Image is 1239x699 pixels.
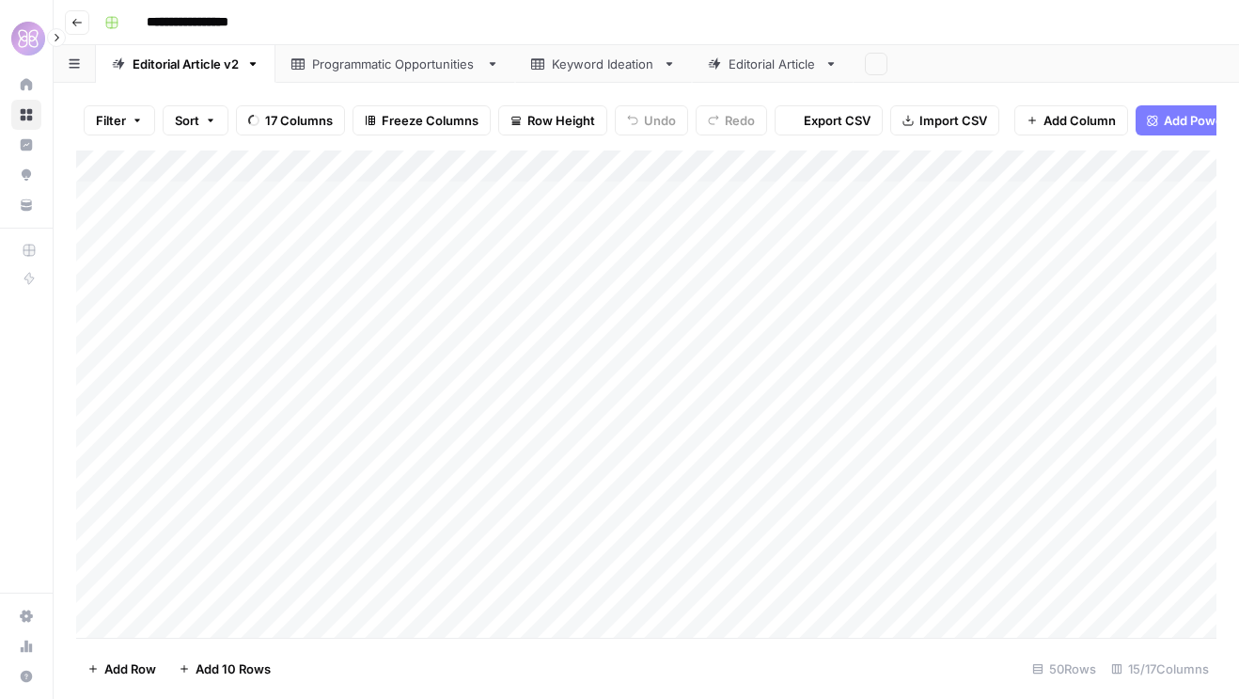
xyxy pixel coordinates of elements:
[725,111,755,130] span: Redo
[1025,654,1104,684] div: 50 Rows
[96,45,275,83] a: Editorial Article v2
[1043,111,1116,130] span: Add Column
[644,111,676,130] span: Undo
[498,105,607,135] button: Row Height
[196,659,271,678] span: Add 10 Rows
[84,105,155,135] button: Filter
[552,55,655,73] div: Keyword Ideation
[11,631,41,661] a: Usage
[236,105,345,135] button: 17 Columns
[265,111,333,130] span: 17 Columns
[11,661,41,691] button: Help + Support
[163,105,228,135] button: Sort
[11,100,41,130] a: Browse
[11,130,41,160] a: Insights
[11,601,41,631] a: Settings
[11,190,41,220] a: Your Data
[382,111,478,130] span: Freeze Columns
[275,45,515,83] a: Programmatic Opportunities
[133,55,239,73] div: Editorial Article v2
[76,654,167,684] button: Add Row
[775,105,883,135] button: Export CSV
[804,111,870,130] span: Export CSV
[527,111,595,130] span: Row Height
[312,55,478,73] div: Programmatic Opportunities
[11,70,41,100] a: Home
[11,22,45,56] img: HoneyLove Logo
[615,105,688,135] button: Undo
[175,111,199,130] span: Sort
[919,111,987,130] span: Import CSV
[96,111,126,130] span: Filter
[11,160,41,190] a: Opportunities
[515,45,692,83] a: Keyword Ideation
[1014,105,1128,135] button: Add Column
[353,105,491,135] button: Freeze Columns
[692,45,854,83] a: Editorial Article
[167,654,282,684] button: Add 10 Rows
[890,105,999,135] button: Import CSV
[729,55,817,73] div: Editorial Article
[11,15,41,62] button: Workspace: HoneyLove
[104,659,156,678] span: Add Row
[696,105,767,135] button: Redo
[1104,654,1216,684] div: 15/17 Columns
